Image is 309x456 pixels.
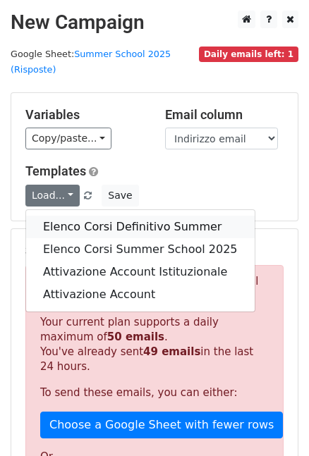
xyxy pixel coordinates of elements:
a: Load... [25,185,80,207]
h2: New Campaign [11,11,298,35]
button: Save [102,185,138,207]
a: Summer School 2025 (Risposte) [11,49,171,75]
h5: Email column [165,107,284,123]
p: To send these emails, you can either: [40,386,269,400]
a: Copy/paste... [25,128,111,149]
a: Choose a Google Sheet with fewer rows [40,412,283,438]
a: Elenco Corsi Definitivo Summer [26,216,255,238]
h5: Variables [25,107,144,123]
a: Attivazione Account Istituzionale [26,261,255,283]
div: Widget chat [238,388,309,456]
a: Attivazione Account [26,283,255,306]
strong: 50 emails [107,331,164,343]
iframe: Chat Widget [238,388,309,456]
p: Your current plan supports a daily maximum of . You've already sent in the last 24 hours. [40,315,269,374]
span: Daily emails left: 1 [199,47,298,62]
small: Google Sheet: [11,49,171,75]
a: Daily emails left: 1 [199,49,298,59]
a: Templates [25,164,86,178]
a: Elenco Corsi Summer School 2025 [26,238,255,261]
strong: 49 emails [143,345,200,358]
